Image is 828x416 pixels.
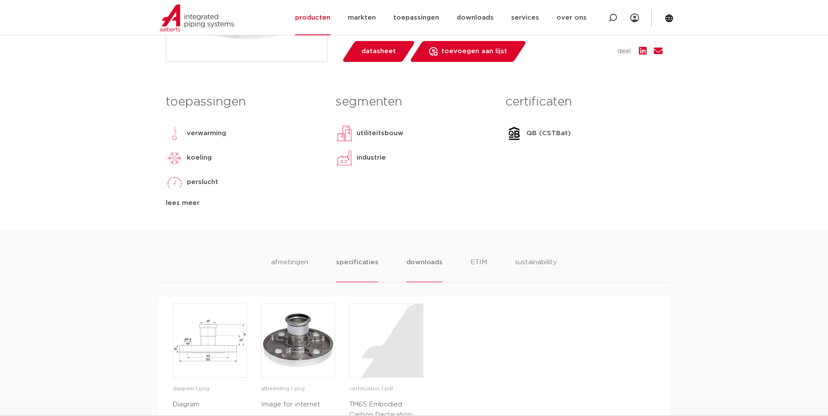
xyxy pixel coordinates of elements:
img: verwarming [166,125,183,142]
li: downloads [406,257,443,282]
div: lees meer [166,198,323,208]
img: image for Diagram [173,304,247,377]
li: ETIM [471,257,487,282]
h3: certificaten [505,93,662,111]
img: image for Image for internet [261,304,335,377]
h3: toepassingen [166,93,323,111]
a: datasheet [341,41,416,62]
p: QB (CSTBat) [526,128,571,139]
p: Image for internet [261,399,335,410]
img: industrie [336,149,353,167]
a: image for Image for internet [261,303,335,378]
li: sustainability [515,257,557,282]
img: koeling [166,149,183,167]
li: afmetingen [271,257,308,282]
p: diagram | png [173,385,247,393]
img: utiliteitsbouw [336,125,353,142]
p: perslucht [187,177,218,188]
p: utiliteitsbouw [357,128,403,139]
img: QB (CSTBat) [505,125,523,142]
img: perslucht [166,174,183,191]
p: koeling [187,153,212,163]
p: verwarming [187,128,226,139]
span: datasheet [361,44,396,58]
p: Diagram [173,399,247,410]
p: industrie [357,153,386,163]
span: toevoegen aan lijst [441,44,507,58]
p: afbeelding | png [261,385,335,393]
span: deel: [617,46,632,57]
a: image for Diagram [173,303,247,378]
h3: segmenten [336,93,492,111]
li: specificaties [336,257,378,282]
p: certificaten | pdf [349,385,423,393]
